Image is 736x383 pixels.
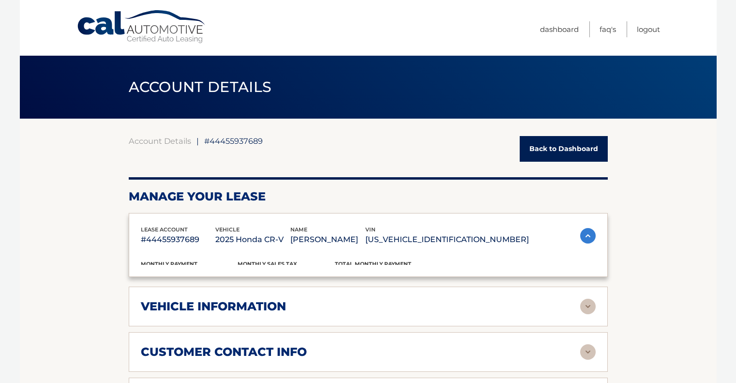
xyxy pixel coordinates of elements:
span: #44455937689 [204,136,263,146]
span: Monthly sales Tax [238,260,297,267]
img: accordion-rest.svg [580,299,596,314]
p: #44455937689 [141,233,216,246]
a: Logout [637,21,660,37]
span: | [196,136,199,146]
a: Account Details [129,136,191,146]
h2: vehicle information [141,299,286,314]
span: ACCOUNT DETAILS [129,78,272,96]
img: accordion-rest.svg [580,344,596,360]
span: Total Monthly Payment [335,260,411,267]
span: vehicle [215,226,240,233]
a: Dashboard [540,21,579,37]
p: [US_VEHICLE_IDENTIFICATION_NUMBER] [365,233,529,246]
a: Cal Automotive [76,10,207,44]
a: FAQ's [600,21,616,37]
p: [PERSON_NAME] [290,233,365,246]
p: 2025 Honda CR-V [215,233,290,246]
span: lease account [141,226,188,233]
span: vin [365,226,376,233]
img: accordion-active.svg [580,228,596,244]
span: name [290,226,307,233]
span: Monthly Payment [141,260,197,267]
h2: customer contact info [141,345,307,359]
h2: Manage Your Lease [129,189,608,204]
a: Back to Dashboard [520,136,608,162]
